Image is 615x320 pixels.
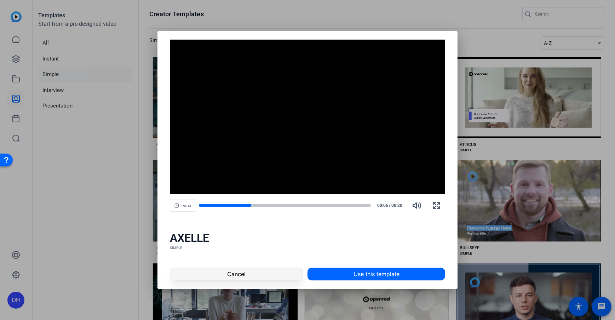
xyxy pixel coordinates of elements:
button: Mute [408,197,425,214]
button: Fullscreen [428,197,445,214]
span: 00:20 [391,202,406,209]
span: 00:06 [374,202,388,209]
div: Video Player [170,40,446,194]
div: SIMPLE [170,245,446,251]
span: Use this template [354,270,400,278]
div: AXELLE [170,231,446,245]
button: Pause [170,199,196,212]
div: / [374,202,406,209]
button: Use this template [307,268,445,280]
button: Cancel [170,268,303,280]
span: Cancel [227,270,246,278]
span: Pause [182,204,191,208]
